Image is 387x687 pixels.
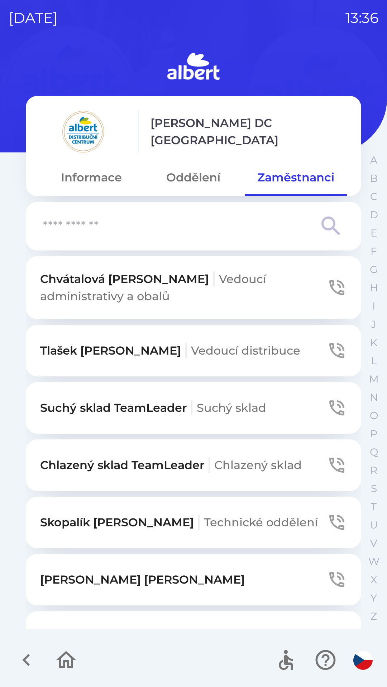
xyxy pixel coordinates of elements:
[26,50,361,84] img: Logo
[191,343,300,357] span: Vedoucí distribuce
[214,458,302,472] span: Chlazený sklad
[197,401,266,415] span: Suchý sklad
[26,325,361,376] button: Tlašek [PERSON_NAME]Vedoucí distribuce
[245,165,347,190] button: Zaměstnanci
[345,7,378,29] p: 13:36
[40,110,126,153] img: 092fc4fe-19c8-4166-ad20-d7efd4551fba.png
[40,628,315,645] p: Švárová [PERSON_NAME]
[40,399,266,416] p: Suchý sklad TeamLeader
[26,382,361,434] button: Suchý sklad TeamLeaderSuchý sklad
[40,342,300,359] p: Tlašek [PERSON_NAME]
[204,515,318,529] span: Technické oddělení
[150,114,347,149] p: [PERSON_NAME] DC [GEOGRAPHIC_DATA]
[353,651,373,670] img: cs flag
[40,571,245,588] p: [PERSON_NAME] [PERSON_NAME]
[9,7,58,29] p: [DATE]
[142,165,244,190] button: Oddělení
[40,457,302,474] p: Chlazený sklad TeamLeader
[40,514,318,531] p: Skopalík [PERSON_NAME]
[26,439,361,491] button: Chlazený sklad TeamLeaderChlazený sklad
[26,256,361,319] button: Chvátalová [PERSON_NAME]Vedoucí administrativy a obalů
[26,611,361,663] button: Švárová [PERSON_NAME]
[40,165,142,190] button: Informace
[26,497,361,548] button: Skopalík [PERSON_NAME]Technické oddělení
[40,271,327,305] p: Chvátalová [PERSON_NAME]
[26,554,361,605] button: [PERSON_NAME] [PERSON_NAME]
